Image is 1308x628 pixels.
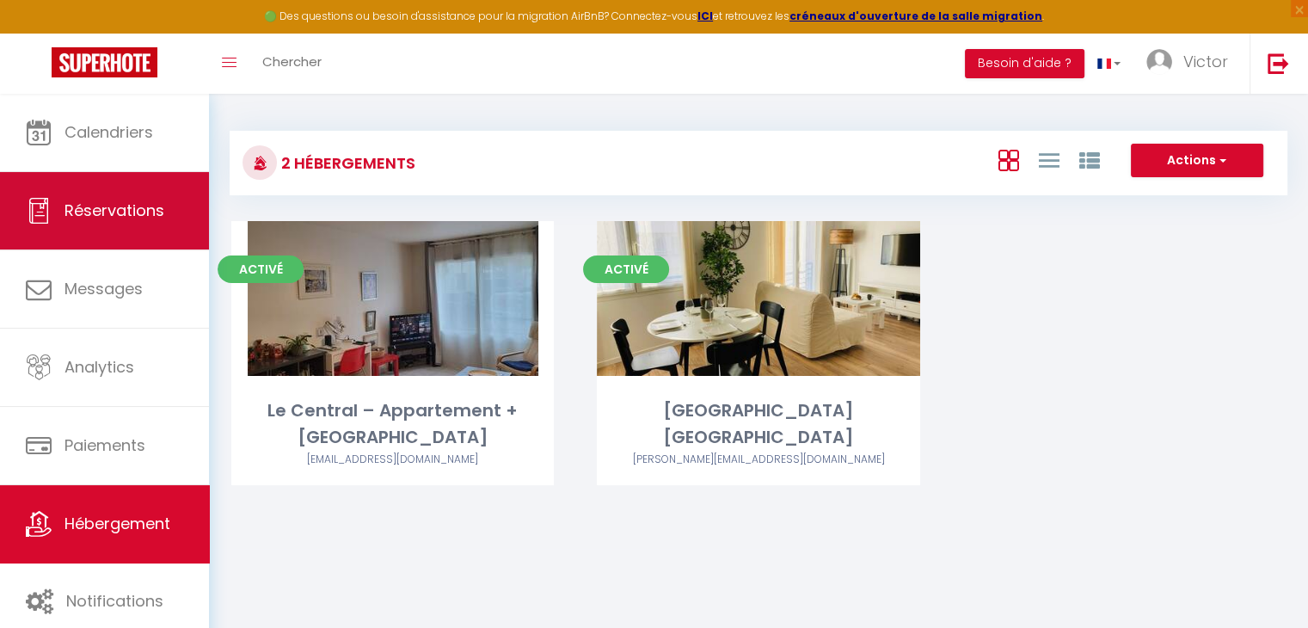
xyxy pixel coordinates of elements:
[965,49,1084,78] button: Besoin d'aide ?
[597,452,919,468] div: Airbnb
[64,513,170,534] span: Hébergement
[52,47,157,77] img: Super Booking
[218,256,304,283] span: Activé
[1131,144,1263,178] button: Actions
[231,452,554,468] div: Airbnb
[1183,51,1228,72] span: Victor
[64,200,164,221] span: Réservations
[583,256,669,283] span: Activé
[1133,34,1250,94] a: ... Victor
[64,278,143,299] span: Messages
[998,145,1018,174] a: Vue en Box
[262,52,322,71] span: Chercher
[597,397,919,452] div: [GEOGRAPHIC_DATA] [GEOGRAPHIC_DATA]
[64,121,153,143] span: Calendriers
[1268,52,1289,74] img: logout
[1078,145,1099,174] a: Vue par Groupe
[14,7,65,58] button: Ouvrir le widget de chat LiveChat
[1146,49,1172,75] img: ...
[249,34,335,94] a: Chercher
[1038,145,1059,174] a: Vue en Liste
[231,397,554,452] div: Le Central – Appartement + [GEOGRAPHIC_DATA]
[697,9,713,23] a: ICI
[277,144,415,182] h3: 2 Hébergements
[789,9,1042,23] a: créneaux d'ouverture de la salle migration
[64,356,134,378] span: Analytics
[66,590,163,612] span: Notifications
[64,434,145,456] span: Paiements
